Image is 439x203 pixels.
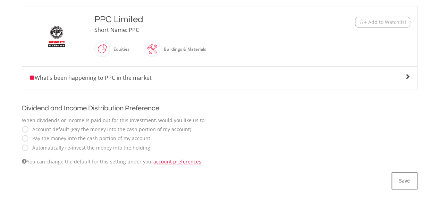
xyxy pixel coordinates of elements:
img: EQU.ZA.PPC.png [31,20,83,53]
span: + Add to Watchlist [364,19,406,26]
div: When dividends or income is paid out for this investment, would you like us to: [22,117,417,124]
label: Account default (Pay the money into the cash portion of my account) [29,126,191,133]
button: Save [391,172,417,189]
div: You can change the default for this setting under your [22,158,417,165]
div: Equities [110,41,129,58]
span: What’s been happening to PPC in the market [29,74,152,82]
button: Watchlist + Add to Watchlist [355,17,410,28]
h2: Dividend and Income Distribution Preference [22,103,417,113]
img: Watchlist [359,19,364,25]
label: Pay the money into the cash portion of my account [29,135,150,142]
a: account preferences [153,158,201,165]
div: Buildings & Materials [160,41,206,58]
div: PPC Limited [94,13,312,26]
div: Short Name: PPC [94,26,312,34]
label: Automatically re-invest the money into the holding [29,144,150,151]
